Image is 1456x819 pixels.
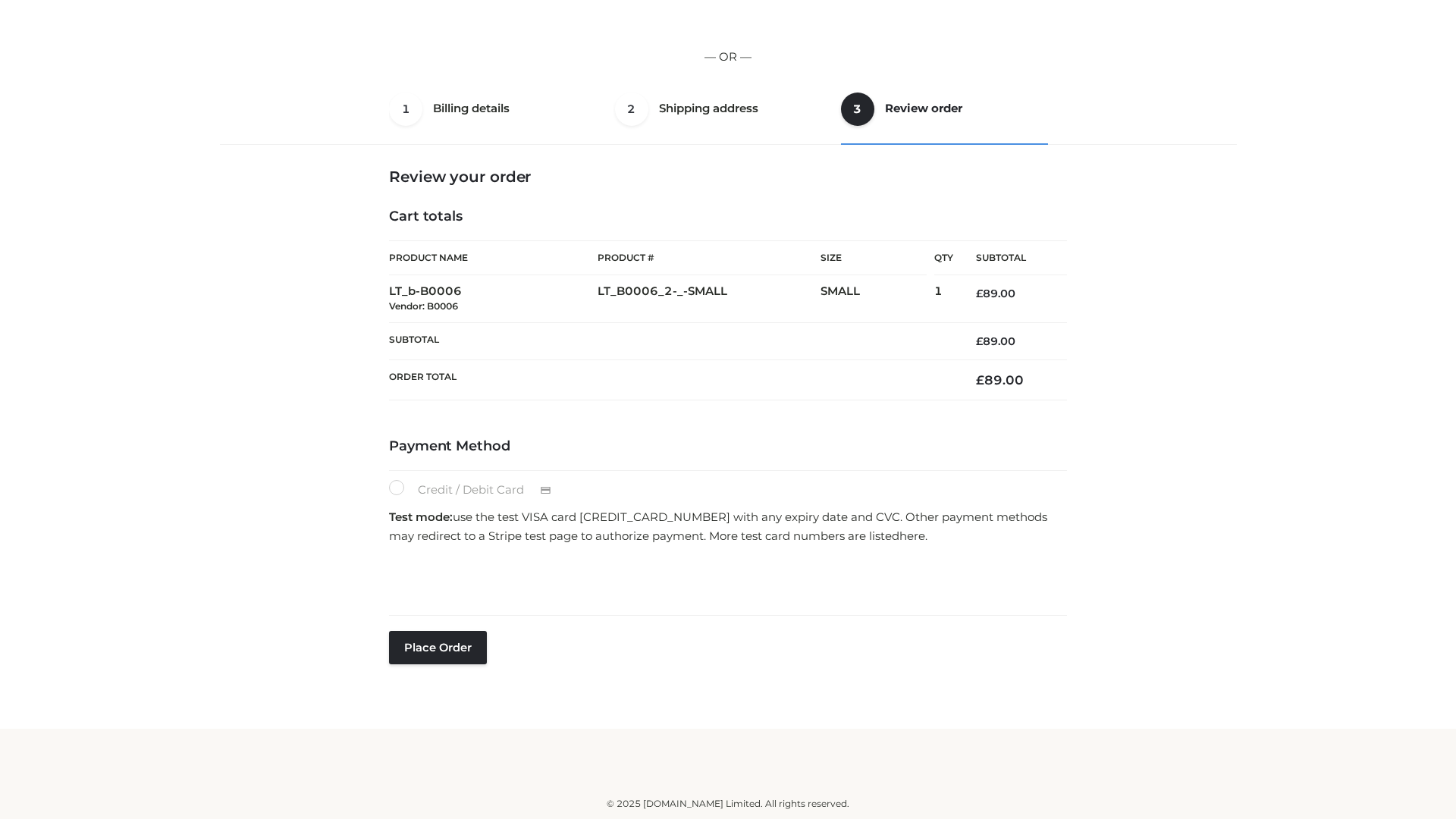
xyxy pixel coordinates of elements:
bdi: 89.00 [976,372,1024,388]
label: Credit / Debit Card [389,480,567,500]
th: Order Total [389,360,953,400]
th: Subtotal [953,241,1067,275]
img: Credit / Debit Card [532,482,560,500]
bdi: 89.00 [976,334,1015,348]
span: £ [976,334,983,348]
td: 1 [934,275,953,323]
th: Product Name [389,240,598,275]
strong: Test mode: [389,510,453,524]
span: £ [976,287,983,300]
h4: Payment Method [389,438,1067,455]
th: Qty [934,240,953,275]
p: use the test VISA card [CREDIT_CARD_NUMBER] with any expiry date and CVC. Other payment methods m... [389,507,1067,546]
th: Size [821,241,927,275]
h4: Cart totals [389,209,1067,225]
iframe: Secure payment input frame [386,551,1064,606]
small: Vendor: B0006 [389,300,458,312]
td: SMALL [821,275,934,323]
div: © 2025 [DOMAIN_NAME] Limited. All rights reserved. [225,796,1231,811]
button: Place order [389,631,487,664]
td: LT_B0006_2-_-SMALL [598,275,821,323]
th: Product # [598,240,821,275]
p: — OR — [225,47,1231,67]
span: £ [976,372,984,388]
a: here [899,529,925,543]
h3: Review your order [389,168,1067,186]
th: Subtotal [389,322,953,359]
bdi: 89.00 [976,287,1015,300]
td: LT_b-B0006 [389,275,598,323]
